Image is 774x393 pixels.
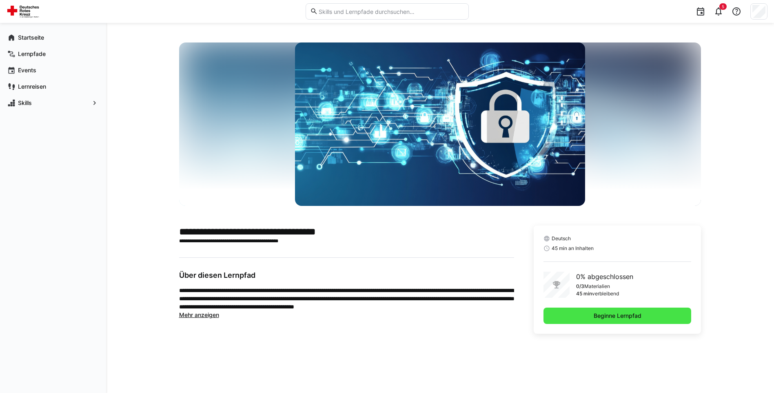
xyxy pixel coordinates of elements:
[722,4,724,9] span: 5
[592,312,643,320] span: Beginne Lernpfad
[592,290,619,297] p: verbleibend
[584,283,610,290] p: Materialien
[552,235,571,242] span: Deutsch
[179,311,219,318] span: Mehr anzeigen
[576,283,584,290] p: 0/3
[318,8,464,15] input: Skills und Lernpfade durchsuchen…
[179,271,514,280] h3: Über diesen Lernpfad
[576,272,633,281] p: 0% abgeschlossen
[543,308,692,324] button: Beginne Lernpfad
[576,290,592,297] p: 45 min
[552,245,594,252] span: 45 min an Inhalten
